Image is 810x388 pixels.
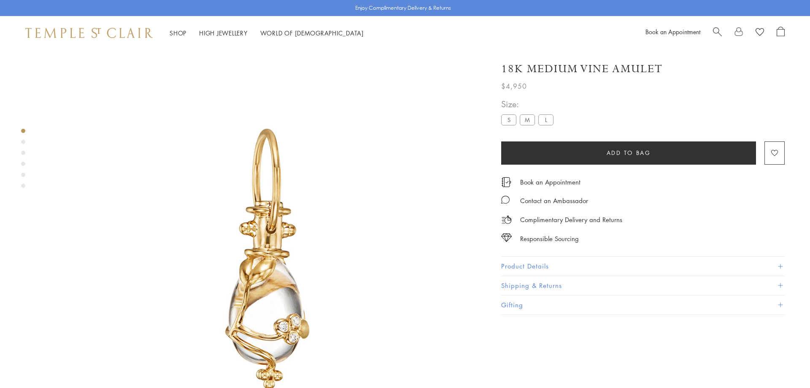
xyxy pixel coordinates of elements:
span: $4,950 [501,81,527,92]
nav: Main navigation [170,28,364,38]
iframe: Gorgias live chat messenger [768,348,802,380]
a: Book an Appointment [520,177,580,187]
img: Temple St. Clair [25,28,153,38]
button: Product Details [501,257,785,276]
button: Add to bag [501,141,756,165]
h1: 18K Medium Vine Amulet [501,62,663,76]
div: Responsible Sourcing [520,233,579,244]
span: Add to bag [607,148,651,157]
a: View Wishlist [756,27,764,39]
a: World of [DEMOGRAPHIC_DATA]World of [DEMOGRAPHIC_DATA] [260,29,364,37]
label: S [501,114,516,125]
label: L [538,114,553,125]
div: Contact an Ambassador [520,195,588,206]
a: Search [713,27,722,39]
label: M [520,114,535,125]
a: ShopShop [170,29,186,37]
img: icon_delivery.svg [501,214,512,225]
button: Shipping & Returns [501,276,785,295]
a: Open Shopping Bag [777,27,785,39]
button: Gifting [501,296,785,315]
a: Book an Appointment [645,27,700,36]
p: Complimentary Delivery and Returns [520,214,622,225]
img: MessageIcon-01_2.svg [501,195,510,204]
span: Size: [501,97,557,111]
p: Enjoy Complimentary Delivery & Returns [355,4,451,12]
a: High JewelleryHigh Jewellery [199,29,248,37]
div: Product gallery navigation [21,127,25,195]
img: icon_sourcing.svg [501,233,512,242]
img: icon_appointment.svg [501,177,511,187]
